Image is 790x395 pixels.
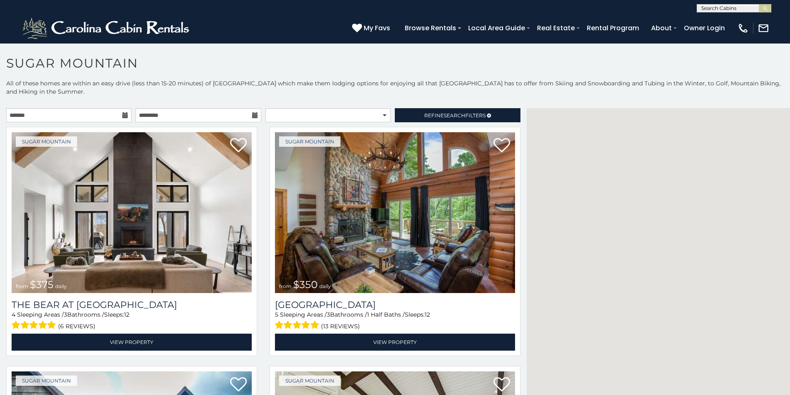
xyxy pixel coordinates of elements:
a: View Property [12,334,252,351]
span: 4 [12,311,15,318]
a: Local Area Guide [464,21,529,35]
span: Search [444,112,465,119]
a: Add to favorites [230,137,247,155]
div: Sleeping Areas / Bathrooms / Sleeps: [12,310,252,332]
a: RefineSearchFilters [395,108,520,122]
img: White-1-2.png [21,16,193,41]
span: Refine Filters [424,112,486,119]
img: The Bear At Sugar Mountain [12,132,252,293]
span: 5 [275,311,278,318]
span: from [279,283,292,289]
span: daily [55,283,67,289]
a: My Favs [352,23,392,34]
a: Grouse Moor Lodge from $350 daily [275,132,515,293]
img: Grouse Moor Lodge [275,132,515,293]
span: daily [319,283,331,289]
a: Owner Login [680,21,729,35]
span: 1 Half Baths / [367,311,405,318]
span: 12 [425,311,430,318]
a: Real Estate [533,21,579,35]
h3: Grouse Moor Lodge [275,299,515,310]
a: The Bear At [GEOGRAPHIC_DATA] [12,299,252,310]
a: The Bear At Sugar Mountain from $375 daily [12,132,252,293]
a: Sugar Mountain [279,136,340,147]
a: Add to favorites [230,376,247,394]
a: Sugar Mountain [16,136,77,147]
a: Sugar Mountain [16,376,77,386]
span: (6 reviews) [58,321,95,332]
a: Browse Rentals [401,21,460,35]
a: Rental Program [583,21,643,35]
span: My Favs [364,23,390,33]
img: mail-regular-white.png [758,22,769,34]
a: [GEOGRAPHIC_DATA] [275,299,515,310]
span: (13 reviews) [321,321,360,332]
span: 3 [64,311,67,318]
img: phone-regular-white.png [737,22,749,34]
span: from [16,283,28,289]
h3: The Bear At Sugar Mountain [12,299,252,310]
span: 12 [124,311,129,318]
span: $375 [30,279,53,291]
span: 3 [327,311,330,318]
a: View Property [275,334,515,351]
a: Sugar Mountain [279,376,340,386]
span: $350 [293,279,318,291]
a: Add to favorites [493,376,510,394]
a: About [647,21,676,35]
a: Add to favorites [493,137,510,155]
div: Sleeping Areas / Bathrooms / Sleeps: [275,310,515,332]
